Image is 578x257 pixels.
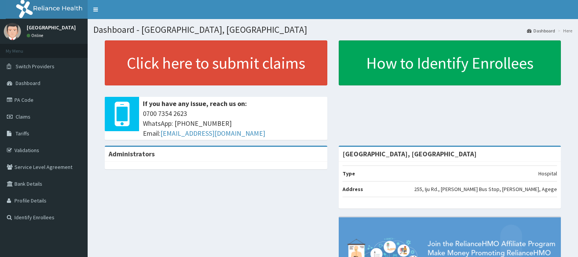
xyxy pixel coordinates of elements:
b: Administrators [109,149,155,158]
b: Address [343,186,363,193]
p: 255, Iju Rd., [PERSON_NAME] Bus Stop, [PERSON_NAME], Agege [414,185,557,193]
img: User Image [4,23,21,40]
p: Hospital [538,170,557,177]
span: Dashboard [16,80,40,87]
b: Type [343,170,355,177]
strong: [GEOGRAPHIC_DATA], [GEOGRAPHIC_DATA] [343,149,477,158]
p: [GEOGRAPHIC_DATA] [27,25,76,30]
a: Dashboard [527,27,555,34]
a: Online [27,33,45,38]
a: How to Identify Enrollees [339,40,561,85]
span: Claims [16,113,30,120]
a: Click here to submit claims [105,40,327,85]
li: Here [556,27,572,34]
a: [EMAIL_ADDRESS][DOMAIN_NAME] [160,129,265,138]
h1: Dashboard - [GEOGRAPHIC_DATA], [GEOGRAPHIC_DATA] [93,25,572,35]
span: Tariffs [16,130,29,137]
b: If you have any issue, reach us on: [143,99,247,108]
span: 0700 7354 2623 WhatsApp: [PHONE_NUMBER] Email: [143,109,323,138]
span: Switch Providers [16,63,54,70]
